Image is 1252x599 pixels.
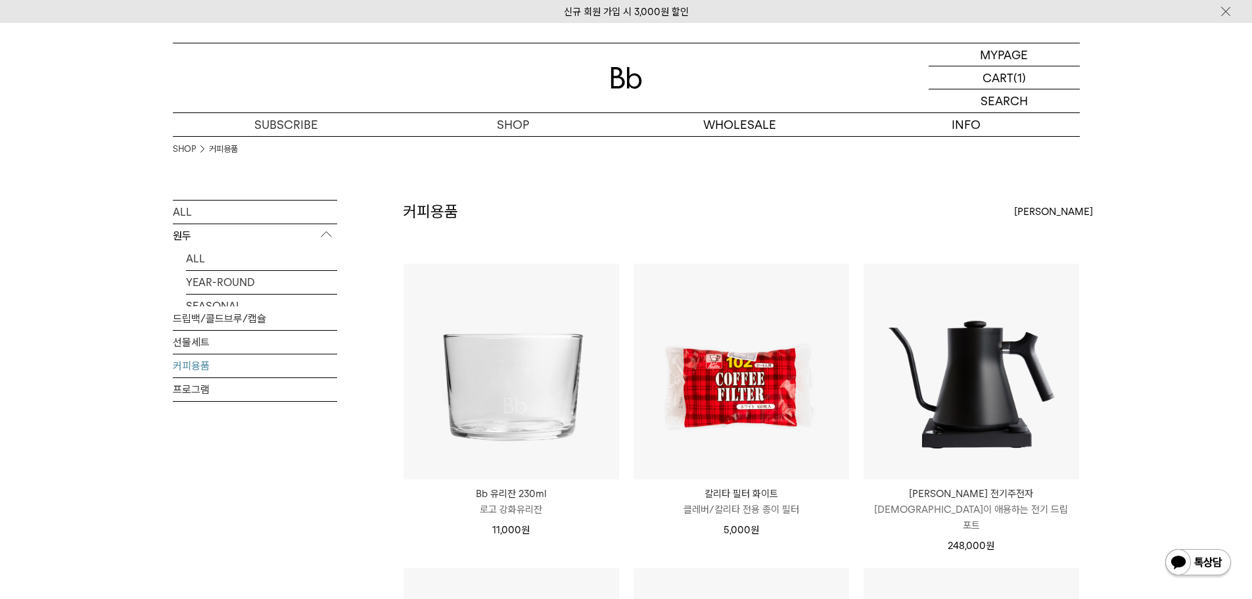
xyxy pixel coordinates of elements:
[1013,66,1026,89] p: (1)
[864,486,1079,533] a: [PERSON_NAME] 전기주전자 [DEMOGRAPHIC_DATA]이 애용하는 전기 드립 포트
[724,524,759,536] span: 5,000
[611,67,642,89] img: 로고
[400,113,626,136] a: SHOP
[980,43,1028,66] p: MYPAGE
[634,264,849,479] img: 칼리타 필터 화이트
[403,201,458,223] h2: 커피용품
[209,143,238,156] a: 커피용품
[864,486,1079,502] p: [PERSON_NAME] 전기주전자
[173,143,196,156] a: SHOP
[173,307,337,330] a: 드립백/콜드브루/캡슐
[173,331,337,354] a: 선물세트
[404,264,619,479] img: Bb 유리잔 230ml
[634,502,849,517] p: 클레버/칼리타 전용 종이 필터
[564,6,689,18] a: 신규 회원 가입 시 3,000원 할인
[173,354,337,377] a: 커피용품
[948,540,994,552] span: 248,000
[751,524,759,536] span: 원
[981,89,1028,112] p: SEARCH
[1014,204,1093,220] span: [PERSON_NAME]
[634,486,849,502] p: 칼리타 필터 화이트
[404,486,619,502] p: Bb 유리잔 230ml
[986,540,994,552] span: 원
[404,486,619,517] a: Bb 유리잔 230ml 로고 강화유리잔
[173,113,400,136] a: SUBSCRIBE
[853,113,1080,136] p: INFO
[492,524,530,536] span: 11,000
[864,502,1079,533] p: [DEMOGRAPHIC_DATA]이 애용하는 전기 드립 포트
[173,378,337,401] a: 프로그램
[521,524,530,536] span: 원
[626,113,853,136] p: WHOLESALE
[173,224,337,248] p: 원두
[1164,548,1232,579] img: 카카오톡 채널 1:1 채팅 버튼
[173,201,337,224] a: ALL
[929,43,1080,66] a: MYPAGE
[404,502,619,517] p: 로고 강화유리잔
[186,295,337,318] a: SEASONAL
[983,66,1013,89] p: CART
[634,486,849,517] a: 칼리타 필터 화이트 클레버/칼리타 전용 종이 필터
[929,66,1080,89] a: CART (1)
[186,271,337,294] a: YEAR-ROUND
[186,247,337,270] a: ALL
[864,264,1079,479] img: 펠로우 스태그 전기주전자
